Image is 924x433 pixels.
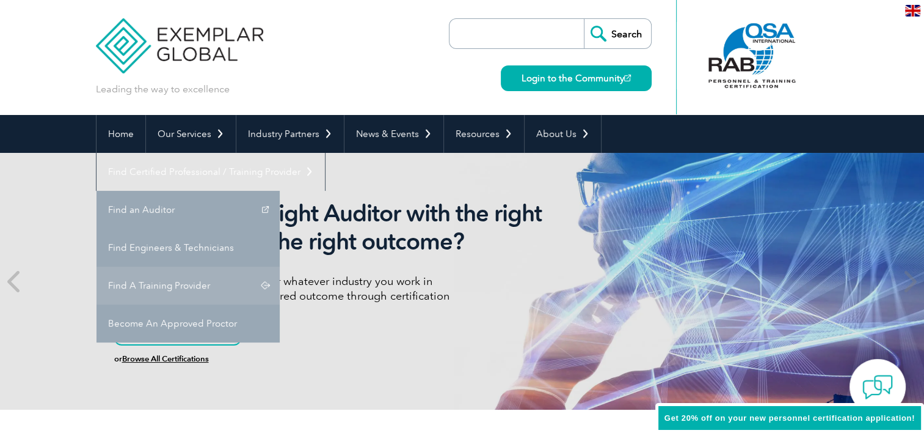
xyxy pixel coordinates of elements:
a: Resources [444,115,524,153]
a: Find A Training Provider [96,267,280,305]
img: contact-chat.png [862,372,893,402]
h6: or [114,355,572,363]
a: Our Services [146,115,236,153]
span: Get 20% off on your new personnel certification application! [664,413,915,423]
a: Find Engineers & Technicians [96,229,280,267]
a: Home [96,115,145,153]
a: Find an Auditor [96,191,280,229]
p: Leading the way to excellence [96,83,230,96]
a: Become An Approved Proctor [96,305,280,342]
a: News & Events [344,115,443,153]
img: open_square.png [624,75,631,81]
input: Search [584,19,651,48]
h2: Want to be the right Auditor with the right skills to deliver the right outcome? [114,199,572,256]
img: en [905,5,920,17]
a: About Us [525,115,601,153]
a: Find Certified Professional / Training Provider [96,153,325,191]
a: Industry Partners [236,115,344,153]
a: Browse All Certifications [122,354,209,363]
p: Whatever language you speak or whatever industry you work in We are here to support your desired ... [114,274,572,303]
a: Login to the Community [501,65,652,91]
